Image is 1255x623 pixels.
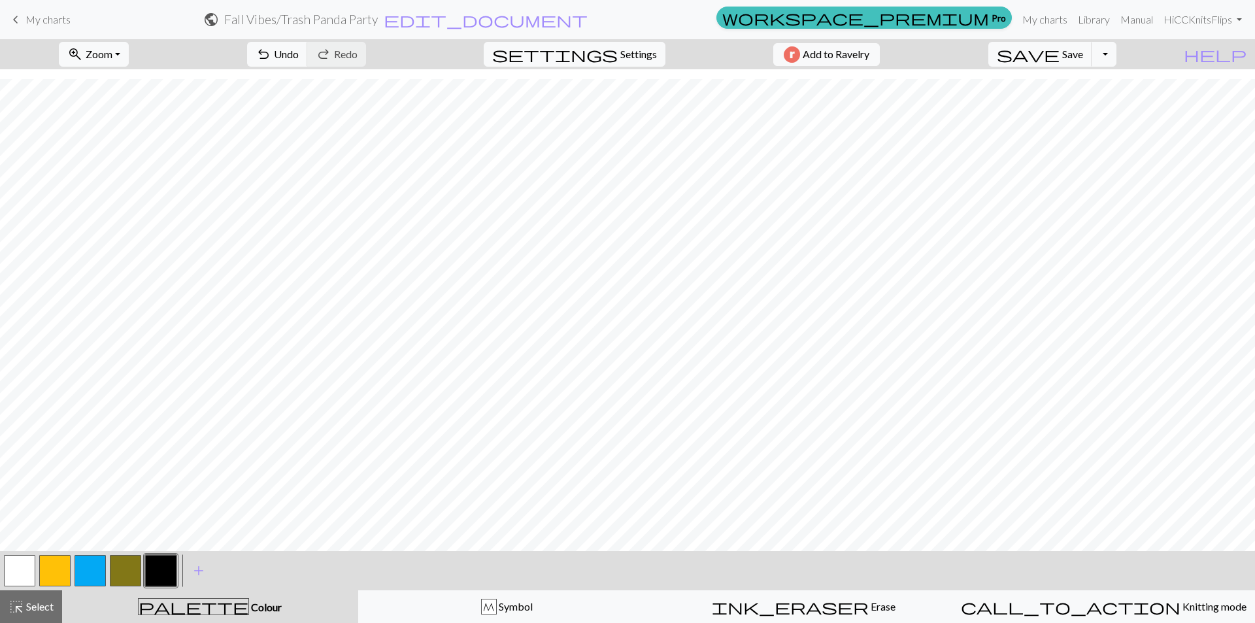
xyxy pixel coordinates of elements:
span: call_to_action [961,598,1180,616]
span: Select [24,600,54,613]
span: Save [1062,48,1083,60]
a: Manual [1115,7,1158,33]
a: Library [1073,7,1115,33]
span: My charts [25,13,71,25]
button: Save [988,42,1092,67]
button: Zoom [59,42,129,67]
div: M [482,599,496,615]
span: settings [492,45,618,63]
span: undo [256,45,271,63]
span: Symbol [497,600,533,613]
span: highlight_alt [8,598,24,616]
span: add [191,562,207,580]
span: Zoom [86,48,112,60]
button: Add to Ravelry [773,43,880,66]
a: My charts [1017,7,1073,33]
span: Settings [620,46,657,62]
span: public [203,10,219,29]
button: Erase [655,590,952,623]
button: Colour [62,590,358,623]
span: palette [139,598,248,616]
span: zoom_in [67,45,83,63]
a: Pro [716,7,1012,29]
button: SettingsSettings [484,42,665,67]
span: Knitting mode [1180,600,1247,613]
img: Ravelry [784,46,800,63]
button: Undo [247,42,308,67]
i: Settings [492,46,618,62]
span: help [1184,45,1247,63]
span: keyboard_arrow_left [8,10,24,29]
h2: Fall Vibes / Trash Panda Party [224,12,378,27]
span: edit_document [384,10,588,29]
a: My charts [8,8,71,31]
span: save [997,45,1060,63]
span: workspace_premium [722,8,989,27]
span: ink_eraser [712,598,869,616]
a: HiCCKnitsFlips [1158,7,1247,33]
button: Knitting mode [952,590,1255,623]
span: Erase [869,600,895,613]
span: Colour [249,601,282,613]
span: Undo [274,48,299,60]
span: Add to Ravelry [803,46,869,63]
button: M Symbol [358,590,656,623]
